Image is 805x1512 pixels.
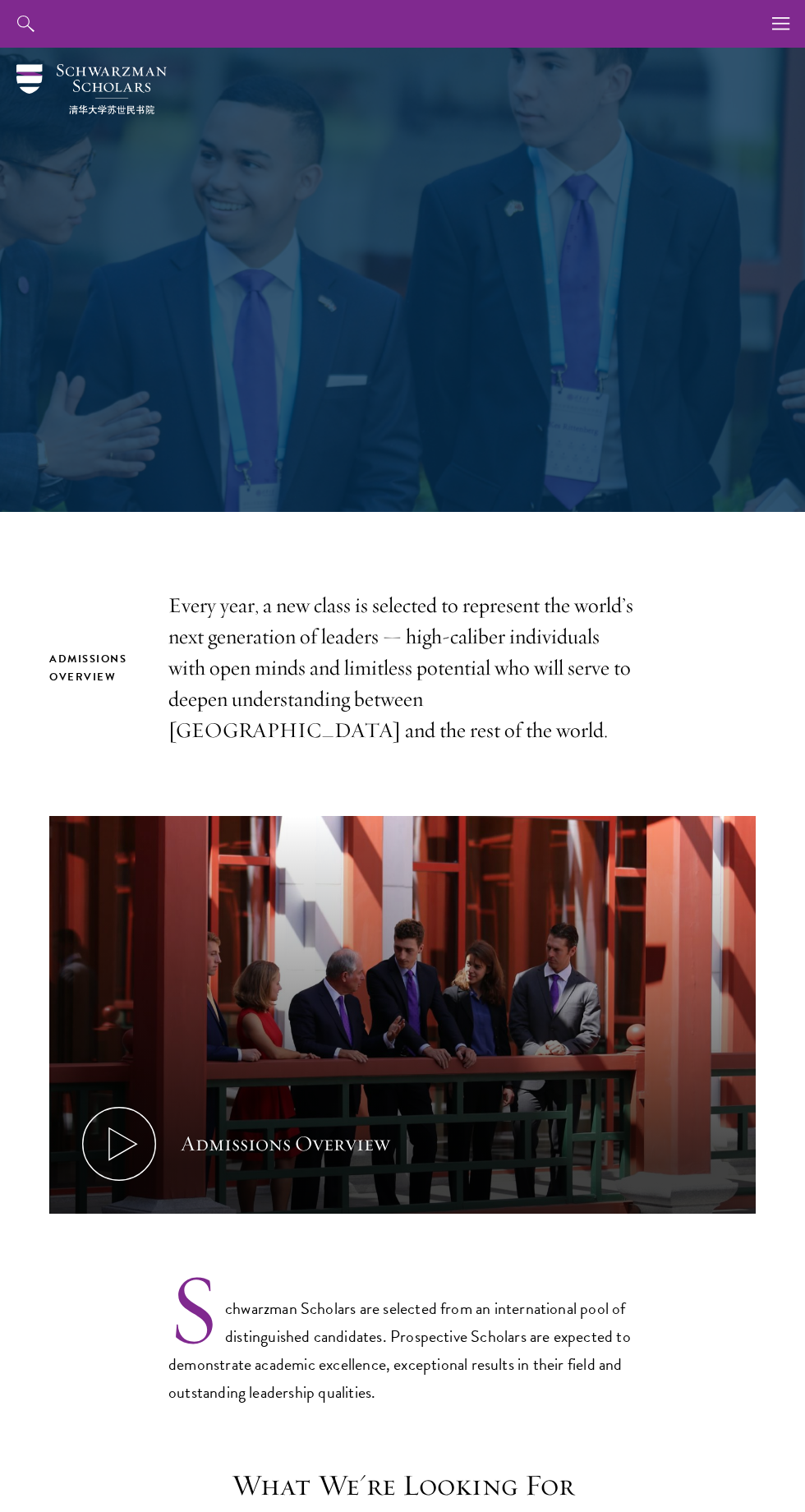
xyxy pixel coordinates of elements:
[49,816,756,1214] button: Admissions Overview
[16,64,167,114] img: Schwarzman Scholars
[148,1468,657,1503] h3: What We're Looking For
[181,1128,390,1159] div: Admissions Overview
[49,650,136,686] h2: Admissions Overview
[168,590,637,746] p: Every year, a new class is selected to represent the world’s next generation of leaders — high-ca...
[168,1270,637,1406] p: Schwarzman Scholars are selected from an international pool of distinguished candidates. Prospect...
